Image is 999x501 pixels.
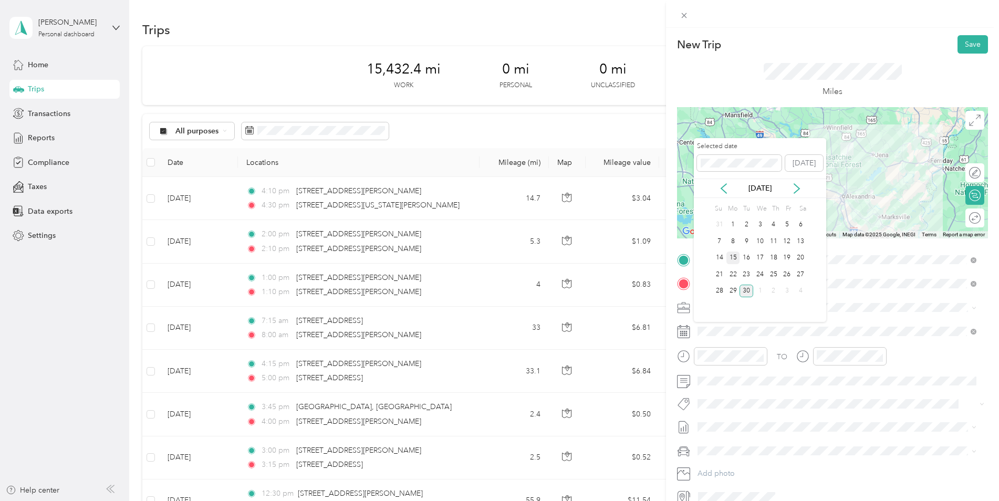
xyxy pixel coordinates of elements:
[726,285,740,298] div: 29
[713,268,726,281] div: 21
[713,235,726,248] div: 7
[767,252,781,265] div: 18
[797,202,807,216] div: Sa
[753,268,767,281] div: 24
[726,218,740,232] div: 1
[781,252,794,265] div: 19
[767,268,781,281] div: 25
[771,202,781,216] div: Th
[753,252,767,265] div: 17
[794,252,807,265] div: 20
[713,202,723,216] div: Su
[794,268,807,281] div: 27
[794,285,807,298] div: 4
[740,268,753,281] div: 23
[784,202,794,216] div: Fr
[781,268,794,281] div: 26
[767,285,781,298] div: 2
[753,218,767,232] div: 3
[755,202,767,216] div: We
[741,202,751,216] div: Tu
[785,155,823,172] button: [DATE]
[767,218,781,232] div: 4
[713,218,726,232] div: 31
[677,37,721,52] p: New Trip
[713,252,726,265] div: 14
[794,218,807,232] div: 6
[753,235,767,248] div: 10
[726,202,738,216] div: Mo
[781,285,794,298] div: 3
[777,351,787,362] div: TO
[740,252,753,265] div: 16
[740,218,753,232] div: 2
[697,142,782,151] label: Selected date
[794,235,807,248] div: 13
[740,235,753,248] div: 9
[726,235,740,248] div: 8
[680,225,714,238] img: Google
[694,466,988,481] button: Add photo
[823,85,842,98] p: Miles
[842,232,915,237] span: Map data ©2025 Google, INEGI
[680,225,714,238] a: Open this area in Google Maps (opens a new window)
[726,252,740,265] div: 15
[781,218,794,232] div: 5
[753,285,767,298] div: 1
[958,35,988,54] button: Save
[713,285,726,298] div: 28
[922,232,936,237] a: Terms (opens in new tab)
[767,235,781,248] div: 11
[726,268,740,281] div: 22
[781,235,794,248] div: 12
[943,232,985,237] a: Report a map error
[740,285,753,298] div: 30
[940,442,999,501] iframe: Everlance-gr Chat Button Frame
[738,183,782,194] p: [DATE]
